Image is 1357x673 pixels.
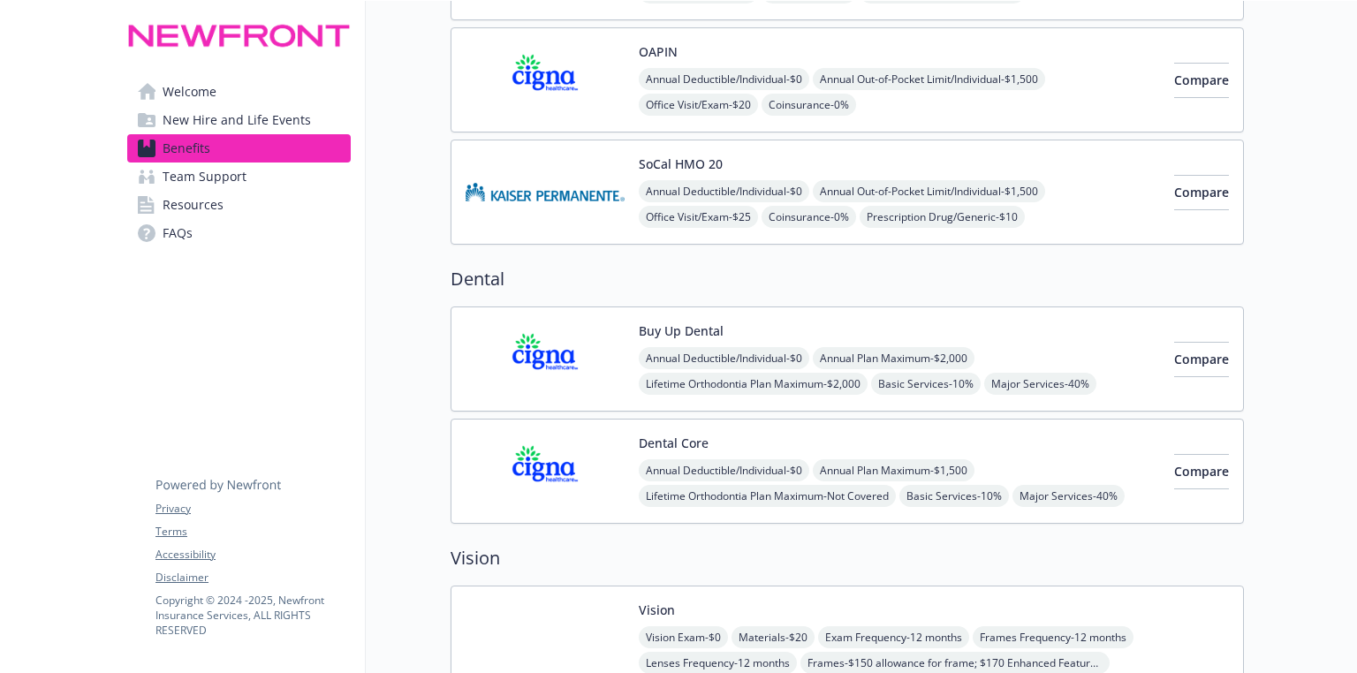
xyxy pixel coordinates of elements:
span: Major Services - 40% [1012,485,1125,507]
span: Vision Exam - $0 [639,626,728,648]
button: SoCal HMO 20 [639,155,723,173]
button: Compare [1174,63,1229,98]
h2: Dental [451,266,1244,292]
span: Office Visit/Exam - $20 [639,94,758,116]
span: Materials - $20 [732,626,815,648]
button: Vision [639,601,675,619]
a: Disclaimer [155,570,350,586]
a: Privacy [155,501,350,517]
button: Compare [1174,175,1229,210]
span: Office Visit/Exam - $25 [639,206,758,228]
a: Terms [155,524,350,540]
button: Buy Up Dental [639,321,724,340]
img: CIGNA carrier logo [466,321,625,397]
span: Prescription Drug/Generic - $10 [860,206,1025,228]
span: Annual Plan Maximum - $2,000 [813,347,974,369]
span: Compare [1174,72,1229,88]
span: Annual Deductible/Individual - $0 [639,459,809,481]
span: Annual Out-of-Pocket Limit/Individual - $1,500 [813,180,1045,202]
button: Compare [1174,342,1229,377]
img: Kaiser Permanente Insurance Company carrier logo [466,155,625,230]
h2: Vision [451,545,1244,571]
a: Welcome [127,78,351,106]
a: FAQs [127,219,351,247]
button: OAPIN [639,42,678,61]
span: Basic Services - 10% [899,485,1009,507]
img: CIGNA carrier logo [466,434,625,509]
span: Basic Services - 10% [871,373,981,395]
span: Annual Deductible/Individual - $0 [639,347,809,369]
span: Major Services - 40% [984,373,1096,395]
span: Lifetime Orthodontia Plan Maximum - $2,000 [639,373,868,395]
span: Team Support [163,163,246,191]
span: Resources [163,191,224,219]
span: Coinsurance - 0% [762,206,856,228]
span: Compare [1174,184,1229,200]
button: Compare [1174,454,1229,489]
span: Exam Frequency - 12 months [818,626,969,648]
span: Welcome [163,78,216,106]
span: Annual Deductible/Individual - $0 [639,68,809,90]
span: Benefits [163,134,210,163]
span: Frames Frequency - 12 months [973,626,1133,648]
p: Copyright © 2024 - 2025 , Newfront Insurance Services, ALL RIGHTS RESERVED [155,593,350,638]
a: Accessibility [155,547,350,563]
a: Team Support [127,163,351,191]
a: New Hire and Life Events [127,106,351,134]
span: Annual Out-of-Pocket Limit/Individual - $1,500 [813,68,1045,90]
span: FAQs [163,219,193,247]
button: Dental Core [639,434,709,452]
a: Resources [127,191,351,219]
a: Benefits [127,134,351,163]
span: Annual Plan Maximum - $1,500 [813,459,974,481]
span: Compare [1174,463,1229,480]
span: Coinsurance - 0% [762,94,856,116]
span: Annual Deductible/Individual - $0 [639,180,809,202]
span: New Hire and Life Events [163,106,311,134]
img: CIGNA carrier logo [466,42,625,117]
span: Lifetime Orthodontia Plan Maximum - Not Covered [639,485,896,507]
span: Compare [1174,351,1229,367]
